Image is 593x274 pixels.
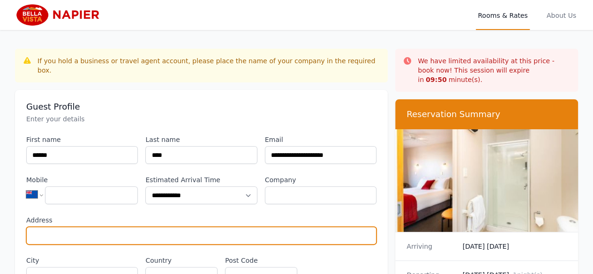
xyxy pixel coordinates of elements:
label: Last name [145,135,257,144]
p: Enter your details [26,114,376,124]
img: Superior Studio [395,129,578,232]
label: Email [265,135,376,144]
label: Country [145,256,218,265]
label: Estimated Arrival Time [145,175,257,185]
h3: Guest Profile [26,101,376,112]
div: If you hold a business or travel agent account, please place the name of your company in the requ... [38,56,380,75]
label: City [26,256,138,265]
dt: Arriving [406,242,455,251]
strong: 09 : 50 [426,76,447,83]
label: Mobile [26,175,138,185]
label: First name [26,135,138,144]
label: Post Code [225,256,297,265]
h3: Reservation Summary [406,109,567,120]
label: Address [26,215,376,225]
label: Company [265,175,376,185]
img: Bella Vista Napier [15,4,105,26]
dd: [DATE] [DATE] [463,242,567,251]
p: We have limited availability at this price - book now! This session will expire in minute(s). [418,56,570,84]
